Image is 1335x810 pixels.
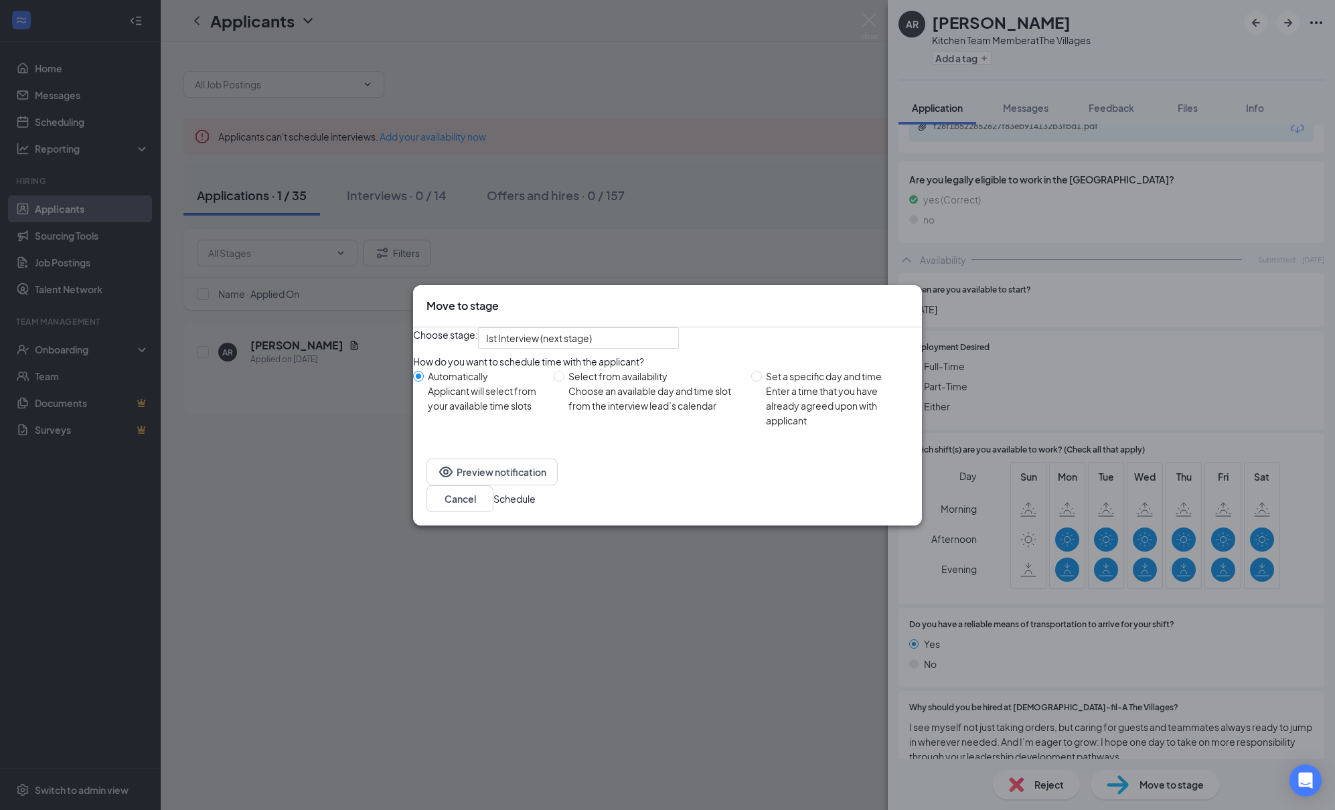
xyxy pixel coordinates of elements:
div: Open Intercom Messenger [1289,764,1322,797]
div: Set a specific day and time [766,369,911,384]
div: Automatically [428,369,543,384]
div: Applicant will select from your available time slots [428,384,543,413]
button: Cancel [426,485,493,512]
div: Choose an available day and time slot from the interview lead’s calendar [568,384,740,413]
svg: Eye [438,464,454,480]
button: EyePreview notification [426,459,558,485]
button: Schedule [493,491,536,506]
div: How do you want to schedule time with the applicant? [413,354,922,369]
div: Select from availability [568,369,740,384]
h3: Move to stage [426,299,499,313]
span: Ist Interview (next stage) [486,328,592,348]
div: Enter a time that you have already agreed upon with applicant [766,384,911,428]
span: Choose stage: [413,327,478,349]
